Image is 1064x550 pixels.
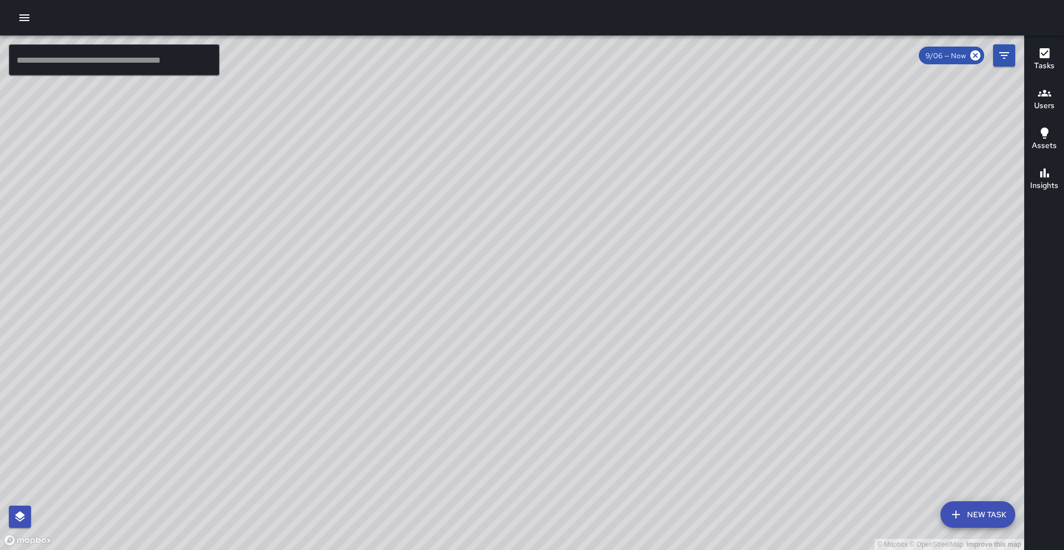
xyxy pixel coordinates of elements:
button: Insights [1025,160,1064,200]
button: Filters [993,44,1015,67]
button: New Task [940,501,1015,528]
h6: Users [1034,100,1055,112]
div: 9/06 — Now [919,47,984,64]
button: Assets [1025,120,1064,160]
span: 9/06 — Now [919,51,973,60]
button: Users [1025,80,1064,120]
h6: Tasks [1034,60,1055,72]
h6: Assets [1032,140,1057,152]
h6: Insights [1030,180,1058,192]
button: Tasks [1025,40,1064,80]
